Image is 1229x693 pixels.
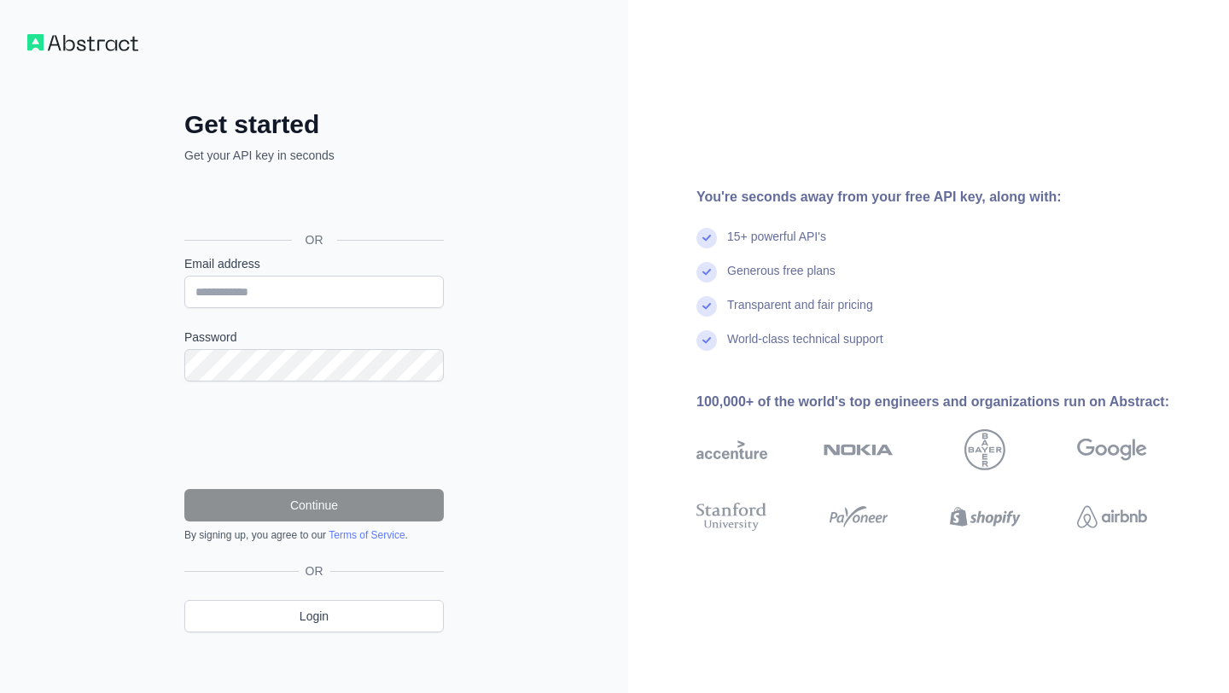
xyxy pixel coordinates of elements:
div: Transparent and fair pricing [727,296,873,330]
a: Terms of Service [329,529,405,541]
img: check mark [696,262,717,282]
label: Email address [184,255,444,272]
iframe: Sign in with Google Button [176,183,449,220]
img: google [1077,429,1148,470]
img: payoneer [824,499,894,534]
img: shopify [950,499,1021,534]
h2: Get started [184,109,444,140]
p: Get your API key in seconds [184,147,444,164]
div: You're seconds away from your free API key, along with: [696,187,1202,207]
div: By signing up, you agree to our . [184,528,444,542]
span: OR [292,231,337,248]
a: Login [184,600,444,632]
img: stanford university [696,499,767,534]
button: Continue [184,489,444,521]
img: bayer [964,429,1005,470]
img: nokia [824,429,894,470]
img: Workflow [27,34,138,51]
div: Generous free plans [727,262,836,296]
div: 15+ powerful API's [727,228,826,262]
iframe: reCAPTCHA [184,402,444,469]
label: Password [184,329,444,346]
span: OR [299,562,330,579]
div: World-class technical support [727,330,883,364]
img: check mark [696,228,717,248]
img: check mark [696,296,717,317]
img: airbnb [1077,499,1148,534]
img: check mark [696,330,717,351]
div: 100,000+ of the world's top engineers and organizations run on Abstract: [696,392,1202,412]
img: accenture [696,429,767,470]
